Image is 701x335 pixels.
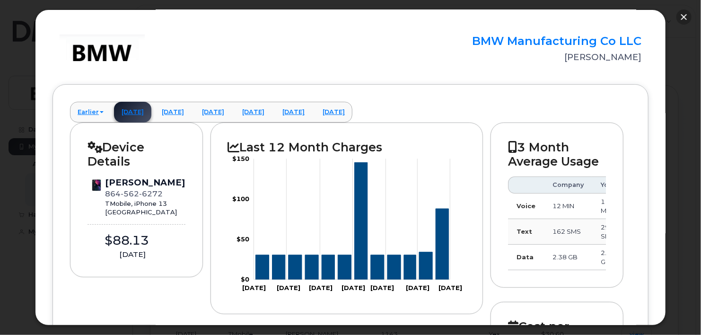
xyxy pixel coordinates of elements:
th: Company [544,176,592,194]
tspan: $100 [232,195,249,203]
h2: Device Details [88,140,185,169]
g: Series [256,163,449,280]
tspan: [DATE] [242,284,266,291]
tspan: [DATE] [406,284,430,291]
strong: Data [517,253,534,261]
h2: Last 12 Month Charges [228,140,466,154]
div: TMobile, iPhone 13 [GEOGRAPHIC_DATA] [105,199,185,217]
strong: Voice [517,202,535,210]
strong: Text [517,228,532,235]
tspan: [DATE] [309,284,333,291]
tspan: [DATE] [277,284,300,291]
iframe: Messenger Launcher [660,294,694,328]
td: 298 SMS [592,219,623,245]
td: 162 SMS [544,219,592,245]
th: You [592,176,623,194]
tspan: $0 [241,275,249,283]
td: 2.43 GB [592,245,623,270]
g: Chart [232,155,462,291]
div: [PERSON_NAME] [105,176,185,189]
tspan: [DATE] [371,284,394,291]
tspan: $150 [232,155,249,162]
td: 1 MIN [592,194,623,219]
tspan: [DATE] [438,284,462,291]
tspan: $50 [237,235,249,243]
tspan: [DATE] [342,284,365,291]
td: 2.38 GB [544,245,592,270]
td: 12 MIN [544,194,592,219]
div: [DATE] [88,249,177,260]
h2: 3 Month Average Usage [508,140,605,169]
